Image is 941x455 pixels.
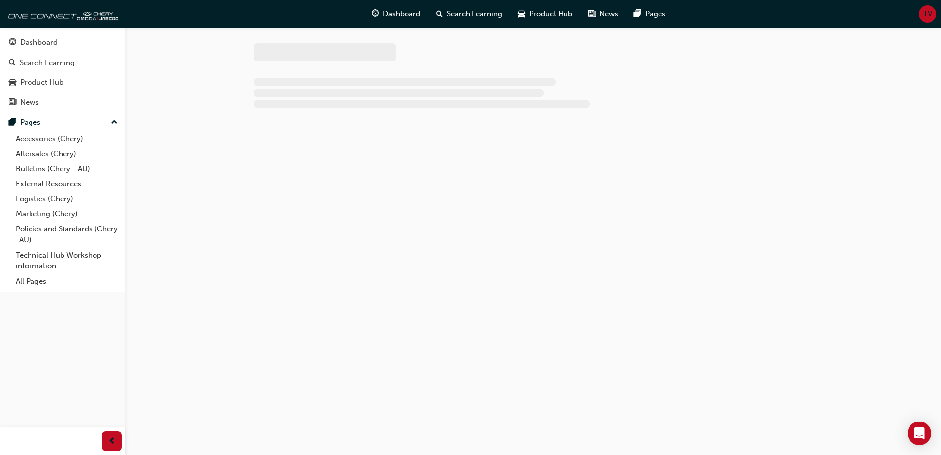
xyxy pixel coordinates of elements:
[20,77,63,88] div: Product Hub
[4,113,122,131] button: Pages
[12,176,122,192] a: External Resources
[20,57,75,68] div: Search Learning
[626,4,673,24] a: pages-iconPages
[645,8,665,20] span: Pages
[436,8,443,20] span: search-icon
[12,274,122,289] a: All Pages
[4,73,122,92] a: Product Hub
[580,4,626,24] a: news-iconNews
[588,8,596,20] span: news-icon
[634,8,641,20] span: pages-icon
[4,32,122,113] button: DashboardSearch LearningProduct HubNews
[9,38,16,47] span: guage-icon
[9,118,16,127] span: pages-icon
[447,8,502,20] span: Search Learning
[12,248,122,274] a: Technical Hub Workshop information
[20,97,39,108] div: News
[12,162,122,177] a: Bulletins (Chery - AU)
[111,116,118,129] span: up-icon
[12,146,122,162] a: Aftersales (Chery)
[12,192,122,207] a: Logistics (Chery)
[9,59,16,67] span: search-icon
[5,4,118,24] img: oneconnect
[919,5,936,23] button: TV
[9,98,16,107] span: news-icon
[908,422,931,445] div: Open Intercom Messenger
[20,37,58,48] div: Dashboard
[383,8,420,20] span: Dashboard
[4,33,122,52] a: Dashboard
[108,435,116,448] span: prev-icon
[529,8,572,20] span: Product Hub
[12,206,122,222] a: Marketing (Chery)
[12,131,122,147] a: Accessories (Chery)
[510,4,580,24] a: car-iconProduct Hub
[428,4,510,24] a: search-iconSearch Learning
[4,54,122,72] a: Search Learning
[20,117,40,128] div: Pages
[364,4,428,24] a: guage-iconDashboard
[923,8,932,20] span: TV
[4,94,122,112] a: News
[518,8,525,20] span: car-icon
[599,8,618,20] span: News
[12,222,122,248] a: Policies and Standards (Chery -AU)
[9,78,16,87] span: car-icon
[372,8,379,20] span: guage-icon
